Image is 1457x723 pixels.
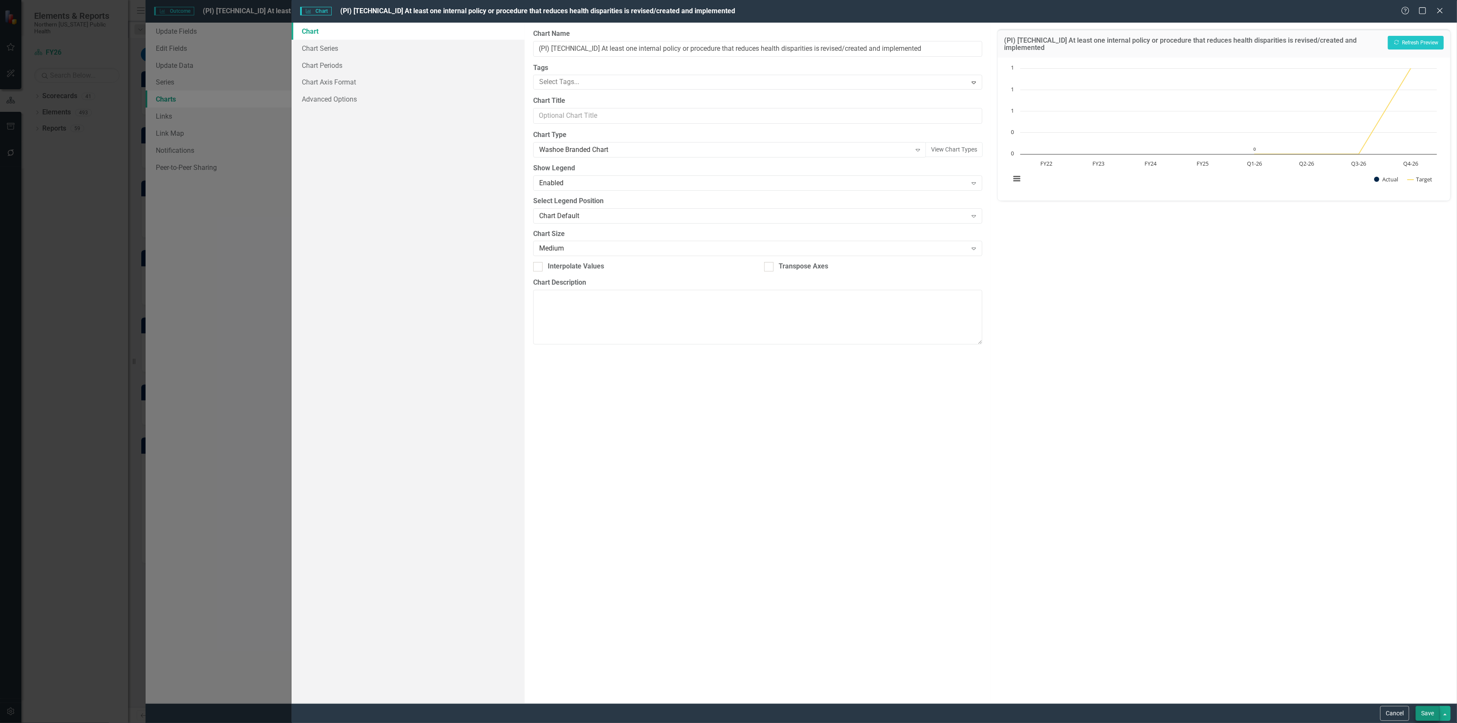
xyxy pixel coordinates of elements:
[292,57,525,74] a: Chart Periods
[1247,160,1262,167] text: Q1-26
[779,262,828,271] div: Transpose Axes
[1011,85,1014,93] text: 1
[300,7,332,15] span: Chart
[533,130,982,140] label: Chart Type
[340,7,735,15] span: (PI) [TECHNICAL_ID] At least one internal policy or procedure that reduces health disparities is ...
[539,178,967,188] div: Enabled
[292,90,525,108] a: Advanced Options
[533,196,982,206] label: Select Legend Position
[1351,160,1366,167] text: Q3-26
[1040,160,1052,167] text: FY22
[1006,64,1442,192] div: Chart. Highcharts interactive chart.
[539,145,911,155] div: Washoe Branded Chart
[533,96,982,106] label: Chart Title
[539,211,967,221] div: Chart Default
[1092,160,1104,167] text: FY23
[539,244,967,254] div: Medium
[292,23,525,40] a: Chart
[1197,160,1209,167] text: FY25
[1004,37,1384,52] h3: (PI) [TECHNICAL_ID] At least one internal policy or procedure that reduces health disparities is ...
[1403,160,1418,167] text: Q4-26
[1382,175,1398,183] text: Actual
[533,229,982,239] label: Chart Size
[533,29,982,39] label: Chart Name
[1388,36,1444,50] button: Refresh Preview
[533,63,982,73] label: Tags
[1416,175,1432,183] text: Target
[548,262,604,271] div: Interpolate Values
[1380,706,1409,721] button: Cancel
[292,40,525,57] a: Chart Series
[1416,706,1439,721] button: Save
[1011,173,1023,185] button: View chart menu, Chart
[292,73,525,90] a: Chart Axis Format
[1407,176,1433,183] button: Show Target
[1253,146,1256,152] text: 0
[533,278,982,288] label: Chart Description
[533,108,982,124] input: Optional Chart Title
[533,163,982,173] label: Show Legend
[1011,64,1014,71] text: 1
[1145,160,1157,167] text: FY24
[1006,64,1441,192] svg: Interactive chart
[1374,176,1398,183] button: Show Actual
[1299,160,1314,167] text: Q2-26
[1011,107,1014,114] text: 1
[1011,128,1014,136] text: 0
[1011,149,1014,157] text: 0
[926,142,983,157] button: View Chart Types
